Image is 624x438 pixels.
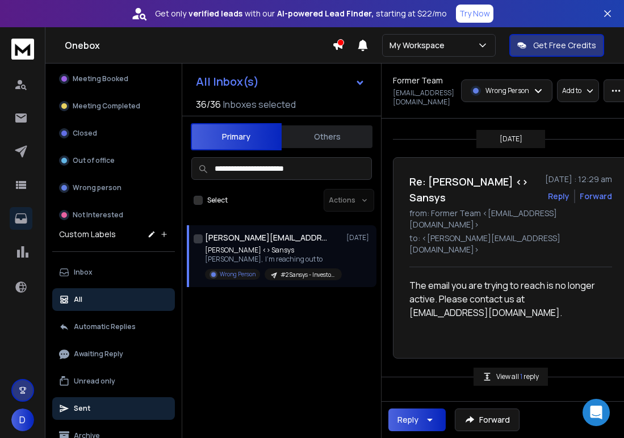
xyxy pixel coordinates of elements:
button: Primary [191,123,282,150]
button: Get Free Credits [509,34,604,57]
p: [DATE] [500,134,522,144]
button: Automatic Replies [52,315,175,338]
p: [EMAIL_ADDRESS][DOMAIN_NAME] [393,89,454,107]
strong: AI-powered Lead Finder, [277,8,374,19]
p: Unread only [74,377,115,386]
p: [PERSON_NAME] <> Sansys [205,246,341,255]
button: D [11,408,34,431]
button: Try Now [456,5,493,23]
button: Inbox [52,261,175,284]
button: All [52,288,175,311]
button: Meeting Completed [52,95,175,117]
button: Meeting Booked [52,68,175,90]
div: Reply [397,414,418,426]
h1: Former Team [393,75,443,86]
span: 1 [520,372,524,381]
button: Not Interested [52,204,175,226]
button: Reply [388,408,446,431]
p: Not Interested [73,210,123,220]
p: Awaiting Reply [74,349,123,359]
button: Sent [52,397,175,420]
p: My Workspace [390,40,449,51]
p: Closed [73,129,97,138]
button: Out of office [52,149,175,172]
p: Wrong Person [220,270,256,279]
h1: [PERSON_NAME][EMAIL_ADDRESS][DOMAIN_NAME] [205,232,330,243]
p: View all reply [496,372,539,381]
p: Wrong person [73,183,122,192]
p: Inbox [74,268,93,277]
p: Try Now [459,8,490,19]
p: [DATE] : 12:29 am [545,174,612,185]
p: Automatic Replies [74,322,136,331]
p: Add to [562,86,581,95]
h1: Onebox [65,39,332,52]
p: Get Free Credits [533,40,596,51]
h1: Re: [PERSON_NAME] <> Sansys [409,174,538,205]
label: Select [207,196,228,205]
span: 36 / 36 [196,98,221,111]
p: Wrong Person [485,86,529,95]
button: Forward [455,408,520,431]
p: Meeting Completed [73,102,140,111]
button: Unread only [52,370,175,393]
p: #2 Sansys - Investor Sequence [280,271,335,279]
button: Reply [548,191,569,202]
p: Meeting Booked [73,74,128,83]
div: Open Intercom Messenger [583,399,610,426]
button: Others [282,124,372,149]
button: Wrong person [52,176,175,199]
h3: Inboxes selected [223,98,296,111]
p: from: Former Team <[EMAIL_ADDRESS][DOMAIN_NAME]> [409,208,612,230]
p: Get only with our starting at $22/mo [155,8,447,19]
button: Closed [52,122,175,145]
p: to: <[PERSON_NAME][EMAIL_ADDRESS][DOMAIN_NAME]> [409,233,612,255]
img: logo [11,39,34,60]
strong: verified leads [189,8,242,19]
h1: All Inbox(s) [196,76,259,87]
button: All Inbox(s) [187,70,374,93]
p: [PERSON_NAME], I’m reaching out to [205,255,341,264]
div: The email you are trying to reach is no longer active. Please contact us at [EMAIL_ADDRESS][DOMAI... [409,279,612,342]
p: [DATE] [346,233,372,242]
button: Awaiting Reply [52,343,175,365]
p: All [74,295,82,304]
div: Forward [580,191,612,202]
p: Sent [74,404,90,413]
h3: Custom Labels [59,229,116,240]
p: Out of office [73,156,115,165]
